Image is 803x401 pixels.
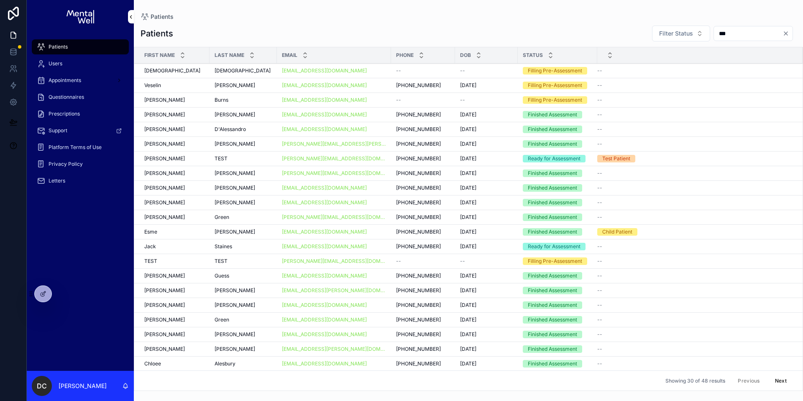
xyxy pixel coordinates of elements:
span: [PHONE_NUMBER] [396,243,441,250]
span: -- [396,97,401,103]
a: -- [396,67,450,74]
a: -- [597,67,793,74]
a: [DATE] [460,272,513,279]
a: [DATE] [460,111,513,118]
a: -- [396,97,450,103]
span: [DATE] [460,214,476,221]
span: -- [597,67,602,74]
a: [PHONE_NUMBER] [396,272,450,279]
div: Finished Assessment [528,228,577,236]
div: Ready for Assessment [528,155,581,162]
a: [PERSON_NAME][EMAIL_ADDRESS][PERSON_NAME][DOMAIN_NAME] [282,141,386,147]
a: -- [597,316,793,323]
span: [DATE] [460,111,476,118]
span: [PERSON_NAME] [215,82,255,89]
a: Finished Assessment [523,184,592,192]
span: [DATE] [460,331,476,338]
a: Child Patient [597,228,793,236]
a: -- [597,126,793,133]
span: [DATE] [460,126,476,133]
span: [DEMOGRAPHIC_DATA] [215,67,271,74]
a: -- [597,141,793,147]
div: Finished Assessment [528,140,577,148]
a: Finished Assessment [523,228,592,236]
span: [DATE] [460,141,476,147]
a: [PERSON_NAME] [215,331,272,338]
a: -- [396,258,450,265]
span: -- [597,185,602,191]
a: -- [460,97,513,103]
a: [PERSON_NAME] [144,199,205,206]
a: [EMAIL_ADDRESS][DOMAIN_NAME] [282,272,386,279]
div: scrollable content [27,33,134,199]
a: -- [597,302,793,308]
span: [DATE] [460,185,476,191]
span: TEST [144,258,157,265]
a: Filling Pre-Assessment [523,257,592,265]
a: [PERSON_NAME] [144,287,205,294]
a: [EMAIL_ADDRESS][DOMAIN_NAME] [282,97,367,103]
span: Guess [215,272,229,279]
a: -- [597,258,793,265]
span: [PERSON_NAME] [144,97,185,103]
a: Test Patient [597,155,793,162]
a: [PERSON_NAME] [215,185,272,191]
a: [EMAIL_ADDRESS][DOMAIN_NAME] [282,331,386,338]
a: [EMAIL_ADDRESS][DOMAIN_NAME] [282,82,386,89]
a: Finished Assessment [523,199,592,206]
a: [DATE] [460,199,513,206]
span: [PHONE_NUMBER] [396,185,441,191]
a: [DATE] [460,126,513,133]
span: Appointments [49,77,81,84]
span: [PERSON_NAME] [144,185,185,191]
a: [PERSON_NAME] [144,214,205,221]
span: -- [460,258,465,265]
div: Finished Assessment [528,111,577,118]
span: [PHONE_NUMBER] [396,82,441,89]
a: -- [460,258,513,265]
a: [PERSON_NAME] [144,170,205,177]
span: [PHONE_NUMBER] [396,229,441,235]
div: Finished Assessment [528,272,577,280]
span: [DATE] [460,82,476,89]
span: D'Alessandro [215,126,246,133]
a: Patients [32,39,129,54]
a: [EMAIL_ADDRESS][DOMAIN_NAME] [282,199,386,206]
img: App logo [66,10,94,23]
a: [PERSON_NAME] [144,141,205,147]
span: [PHONE_NUMBER] [396,287,441,294]
a: [PHONE_NUMBER] [396,346,450,352]
a: Patients [141,13,174,21]
a: [PERSON_NAME] [144,346,205,352]
a: Users [32,56,129,71]
span: [PERSON_NAME] [144,199,185,206]
a: [EMAIL_ADDRESS][DOMAIN_NAME] [282,67,367,74]
span: Patients [49,44,68,50]
a: -- [597,111,793,118]
a: [EMAIL_ADDRESS][DOMAIN_NAME] [282,126,386,133]
a: TEST [215,155,272,162]
a: [EMAIL_ADDRESS][DOMAIN_NAME] [282,126,367,133]
span: [PERSON_NAME] [215,170,255,177]
a: Filling Pre-Assessment [523,96,592,104]
span: Green [215,316,229,323]
span: Green [215,214,229,221]
div: Finished Assessment [528,331,577,338]
div: Test Patient [602,155,630,162]
a: -- [597,185,793,191]
span: Letters [49,177,65,184]
a: -- [597,199,793,206]
a: -- [597,82,793,89]
a: [EMAIL_ADDRESS][DOMAIN_NAME] [282,111,367,118]
span: [PERSON_NAME] [215,331,255,338]
a: Jack [144,243,205,250]
a: Support [32,123,129,138]
a: [DATE] [460,302,513,308]
a: [EMAIL_ADDRESS][DOMAIN_NAME] [282,199,367,206]
span: -- [460,97,465,103]
a: Finished Assessment [523,272,592,280]
button: Select Button [652,26,710,41]
span: [PERSON_NAME] [144,111,185,118]
div: Finished Assessment [528,316,577,324]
